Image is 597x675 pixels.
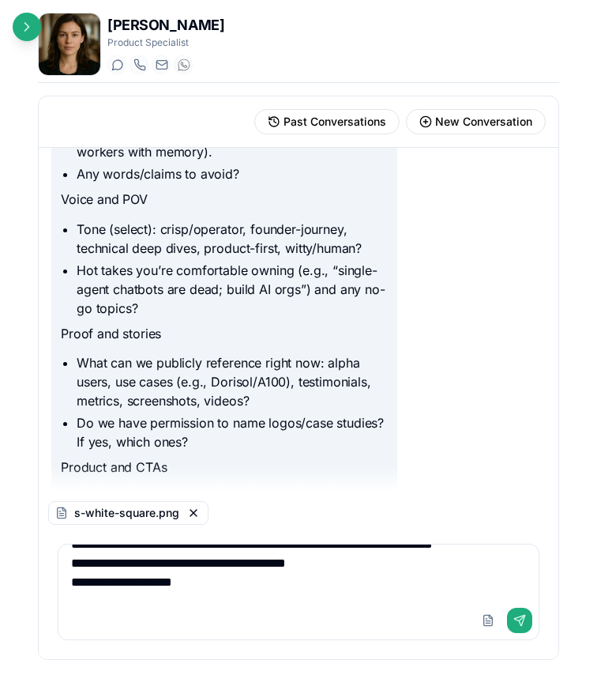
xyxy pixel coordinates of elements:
[178,58,190,71] img: WhatsApp
[254,109,400,134] button: View past conversations
[39,13,100,75] img: Amelia Green
[61,324,388,345] p: Proof and stories
[107,36,224,49] p: Product Specialist
[77,413,388,451] li: Do we have permission to name logos/case studies? If yes, which ones?
[61,458,388,478] p: Product and CTAs
[77,220,388,258] li: Tone (select): crisp/operator, founder-journey, technical deep dives, product-first, witty/human?
[74,505,179,521] span: s-white-square.png
[283,114,386,130] span: Past Conversations
[152,55,171,74] button: Send email to amelia.green@getspinnable.ai
[107,14,224,36] h1: [PERSON_NAME]
[107,55,126,74] button: Start a chat with Amelia Green
[77,164,388,183] li: Any words/claims to avoid?
[130,55,148,74] button: Start a call with Amelia Green
[406,109,546,134] button: Start new conversation
[77,353,388,410] li: What can we publicly reference right now: alpha users, use cases (e.g., Dorisol/A100), testimonia...
[77,488,388,526] li: Current core “hero” use cases to emphasize (top 3 you want to sell now).
[13,13,41,41] button: Open sidebar
[77,261,388,318] li: Hot takes you’re comfortable owning (e.g., “single-agent chatbots are dead; build AI orgs”) and a...
[435,114,532,130] span: New Conversation
[174,55,193,74] button: WhatsApp
[61,190,388,210] p: Voice and POV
